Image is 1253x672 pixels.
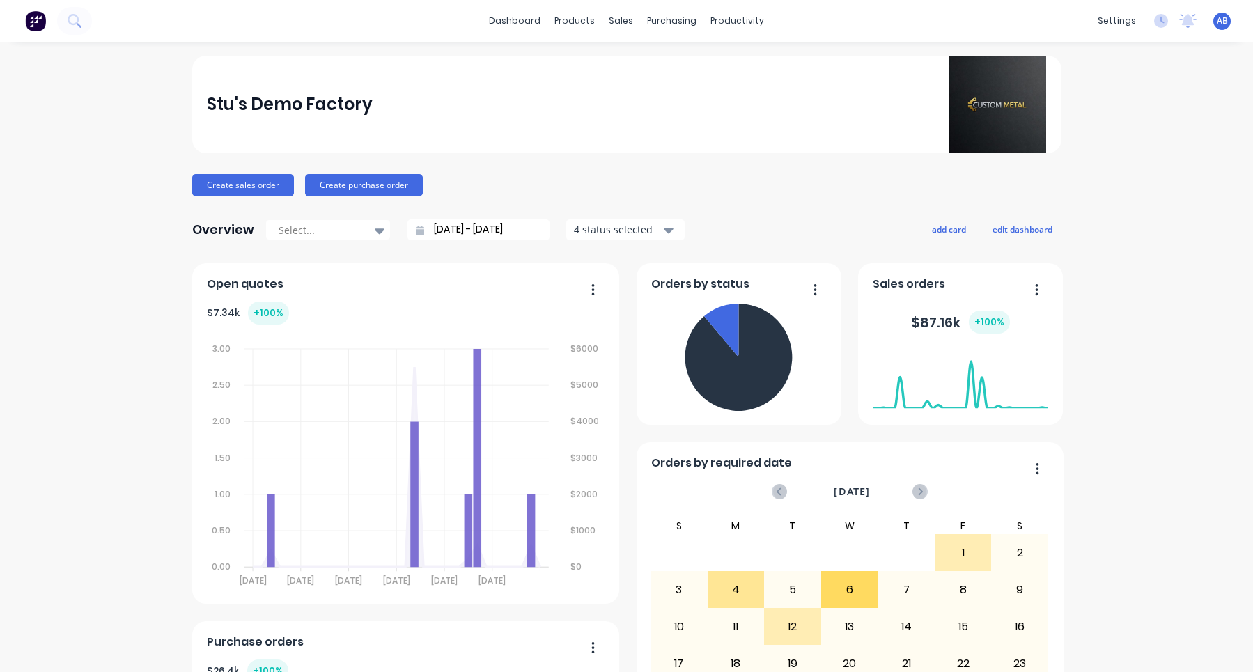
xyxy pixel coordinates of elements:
tspan: $6000 [571,343,599,354]
button: edit dashboard [983,220,1061,238]
div: 7 [878,572,934,607]
div: 5 [765,572,820,607]
div: sales [602,10,640,31]
div: $ 7.34k [207,302,289,325]
div: 3 [651,572,707,607]
div: T [878,517,935,534]
div: 14 [878,609,934,644]
div: 9 [992,572,1048,607]
div: 6 [822,572,878,607]
tspan: $0 [571,561,582,573]
tspan: $3000 [571,452,598,464]
div: F [935,517,992,534]
div: S [651,517,708,534]
a: dashboard [482,10,547,31]
div: T [764,517,821,534]
img: Factory [25,10,46,31]
tspan: 1.50 [215,452,231,464]
tspan: 0.00 [212,561,231,573]
div: 13 [822,609,878,644]
div: 10 [651,609,707,644]
span: [DATE] [834,484,870,499]
div: 2 [992,536,1048,570]
div: W [821,517,878,534]
div: $ 87.16k [911,311,1010,334]
div: + 100 % [248,302,289,325]
tspan: 1.00 [215,488,231,500]
button: add card [923,220,975,238]
span: Sales orders [873,276,945,292]
div: Stu's Demo Factory [207,91,373,118]
div: productivity [703,10,771,31]
div: purchasing [640,10,703,31]
div: 11 [708,609,764,644]
div: 4 [708,572,764,607]
tspan: 2.00 [212,415,231,427]
span: Open quotes [207,276,283,292]
tspan: 2.50 [212,379,231,391]
tspan: 3.00 [212,343,231,354]
div: 8 [935,572,991,607]
tspan: [DATE] [288,575,315,587]
div: 16 [992,609,1048,644]
button: Create purchase order [305,174,423,196]
div: M [708,517,765,534]
span: AB [1217,15,1228,27]
div: + 100 % [969,311,1010,334]
tspan: 0.50 [212,524,231,536]
div: Overview [192,216,254,244]
div: 15 [935,609,991,644]
div: S [991,517,1048,534]
img: Stu's Demo Factory [949,56,1046,153]
tspan: [DATE] [431,575,458,587]
tspan: $2000 [571,488,598,500]
div: settings [1091,10,1143,31]
tspan: [DATE] [240,575,267,587]
div: products [547,10,602,31]
span: Purchase orders [207,634,304,650]
tspan: $1000 [571,524,596,536]
button: Create sales order [192,174,294,196]
tspan: [DATE] [335,575,362,587]
span: Orders by required date [651,455,792,471]
tspan: $5000 [571,379,599,391]
button: 4 status selected [566,219,685,240]
span: Orders by status [651,276,749,292]
tspan: [DATE] [479,575,506,587]
tspan: $4000 [571,415,600,427]
div: 12 [765,609,820,644]
tspan: [DATE] [383,575,410,587]
div: 4 status selected [574,222,662,237]
div: 1 [935,536,991,570]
